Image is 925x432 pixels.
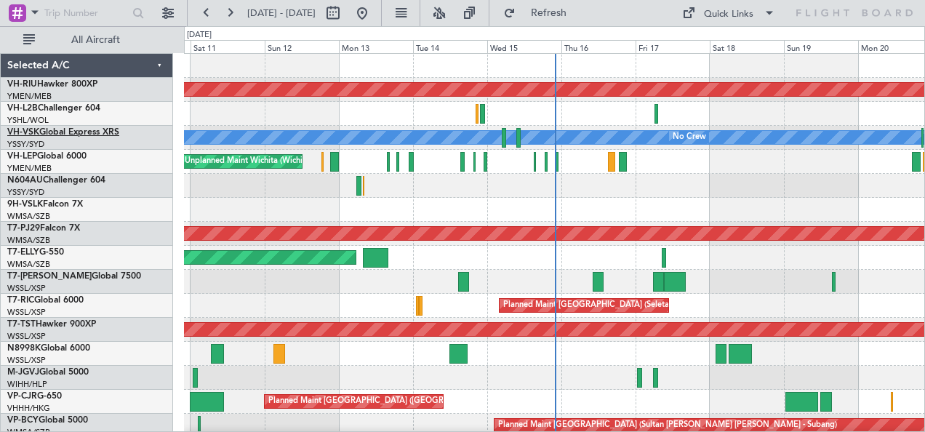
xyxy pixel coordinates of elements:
[7,187,44,198] a: YSSY/SYD
[187,29,212,41] div: [DATE]
[784,40,858,53] div: Sun 19
[7,104,38,113] span: VH-L2B
[7,368,39,377] span: M-JGVJ
[268,391,511,412] div: Planned Maint [GEOGRAPHIC_DATA] ([GEOGRAPHIC_DATA] Intl)
[191,40,265,53] div: Sat 11
[7,224,40,233] span: T7-PJ29
[7,163,52,174] a: YMEN/MEB
[7,152,87,161] a: VH-LEPGlobal 6000
[7,152,37,161] span: VH-LEP
[675,1,782,25] button: Quick Links
[7,259,50,270] a: WMSA/SZB
[7,200,43,209] span: 9H-VSLK
[7,296,84,305] a: T7-RICGlobal 6000
[413,40,487,53] div: Tue 14
[497,1,584,25] button: Refresh
[265,40,339,53] div: Sun 12
[7,235,50,246] a: WMSA/SZB
[7,272,141,281] a: T7-[PERSON_NAME]Global 7500
[518,8,580,18] span: Refresh
[7,128,119,137] a: VH-VSKGlobal Express XRS
[7,80,97,89] a: VH-RIUHawker 800XP
[503,295,674,316] div: Planned Maint [GEOGRAPHIC_DATA] (Seletar)
[7,272,92,281] span: T7-[PERSON_NAME]
[7,416,88,425] a: VP-BCYGlobal 5000
[561,40,636,53] div: Thu 16
[710,40,784,53] div: Sat 18
[7,392,37,401] span: VP-CJR
[487,40,561,53] div: Wed 15
[7,331,46,342] a: WSSL/XSP
[7,80,37,89] span: VH-RIU
[7,248,39,257] span: T7-ELLY
[7,355,46,366] a: WSSL/XSP
[7,320,36,329] span: T7-TST
[38,35,153,45] span: All Aircraft
[247,7,316,20] span: [DATE] - [DATE]
[7,392,62,401] a: VP-CJRG-650
[7,248,64,257] a: T7-ELLYG-550
[7,91,52,102] a: YMEN/MEB
[7,224,80,233] a: T7-PJ29Falcon 7X
[7,139,44,150] a: YSSY/SYD
[7,379,47,390] a: WIHH/HLP
[7,403,50,414] a: VHHH/HKG
[44,2,128,24] input: Trip Number
[7,200,83,209] a: 9H-VSLKFalcon 7X
[339,40,413,53] div: Mon 13
[7,211,50,222] a: WMSA/SZB
[185,151,365,172] div: Unplanned Maint Wichita (Wichita Mid-continent)
[7,344,41,353] span: N8998K
[7,320,96,329] a: T7-TSTHawker 900XP
[7,307,46,318] a: WSSL/XSP
[7,296,34,305] span: T7-RIC
[7,176,105,185] a: N604AUChallenger 604
[7,416,39,425] span: VP-BCY
[636,40,710,53] div: Fri 17
[704,7,753,22] div: Quick Links
[7,176,43,185] span: N604AU
[7,104,100,113] a: VH-L2BChallenger 604
[7,115,49,126] a: YSHL/WOL
[7,283,46,294] a: WSSL/XSP
[16,28,158,52] button: All Aircraft
[7,344,90,353] a: N8998KGlobal 6000
[7,368,89,377] a: M-JGVJGlobal 5000
[673,127,706,148] div: No Crew
[7,128,39,137] span: VH-VSK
